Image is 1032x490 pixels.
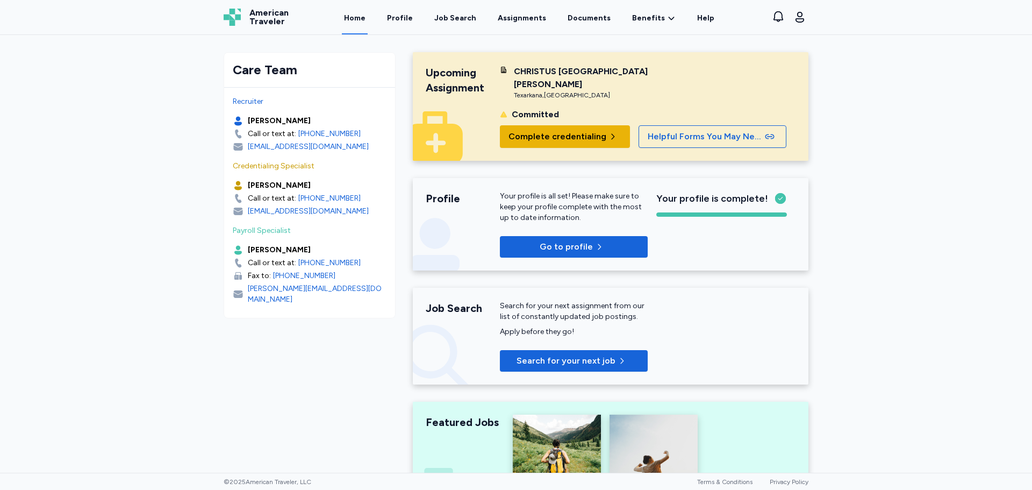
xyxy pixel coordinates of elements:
div: Recruiter [233,96,386,107]
div: [PERSON_NAME] [248,116,311,126]
span: Benefits [632,13,665,24]
img: Recently Added [610,415,698,473]
a: [PHONE_NUMBER] [298,258,361,268]
img: Logo [224,9,241,26]
span: © 2025 American Traveler, LLC [224,478,311,486]
span: American Traveler [249,9,289,26]
div: [PERSON_NAME][EMAIL_ADDRESS][DOMAIN_NAME] [248,283,386,305]
div: Search for your next assignment from our list of constantly updated job postings. [500,301,648,322]
span: Your profile is complete! [656,191,768,206]
div: Call or text at: [248,193,296,204]
div: [PERSON_NAME] [248,245,311,255]
div: [PERSON_NAME] [248,180,311,191]
a: Benefits [632,13,676,24]
div: Call or text at: [248,129,296,139]
a: [PHONE_NUMBER] [273,271,335,281]
div: Payroll Specialist [233,225,386,236]
div: [EMAIL_ADDRESS][DOMAIN_NAME] [248,206,369,217]
a: [PHONE_NUMBER] [298,193,361,204]
img: Highest Paying [513,415,601,473]
span: Search for your next job [517,354,615,367]
div: CHRISTUS [GEOGRAPHIC_DATA][PERSON_NAME] [514,65,648,91]
div: Featured Jobs [426,415,500,430]
a: Terms & Conditions [697,478,752,486]
button: Helpful Forms You May Need [639,125,786,148]
span: Complete credentialing [508,130,606,143]
div: Upcoming Assignment [426,65,500,95]
button: Search for your next job [500,350,648,372]
div: Profile [426,191,500,206]
div: Call or text at: [248,258,296,268]
a: [PHONE_NUMBER] [298,129,361,139]
span: Go to profile [540,240,593,253]
div: Job Search [434,13,476,24]
button: Go to profile [500,236,648,258]
a: Home [342,1,368,34]
button: Complete credentialing [500,125,630,148]
div: Care Team [233,61,386,79]
span: Helpful Forms You May Need [648,130,763,143]
div: Texarkana , [GEOGRAPHIC_DATA] [514,91,648,100]
div: Job Search [426,301,500,316]
div: Apply before they go! [500,326,648,337]
div: Committed [512,108,559,121]
div: Your profile is all set! Please make sure to keep your profile complete with the most up to date ... [500,191,648,223]
div: Fax to: [248,271,271,281]
div: Credentialing Specialist [233,161,386,172]
a: Privacy Policy [770,478,808,486]
div: [EMAIL_ADDRESS][DOMAIN_NAME] [248,141,369,152]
